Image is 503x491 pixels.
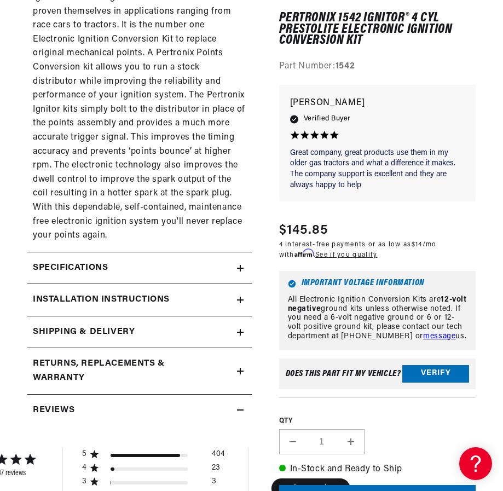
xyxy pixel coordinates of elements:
[402,365,469,382] button: Verify
[82,477,87,487] div: 3
[33,325,135,339] h2: Shipping & Delivery
[212,449,225,463] div: 404
[27,316,252,348] summary: Shipping & Delivery
[82,449,225,463] div: 5 star by 404 reviews
[82,477,225,490] div: 3 star by 3 reviews
[33,357,210,385] h2: Returns, Replacements & Warranty
[27,395,252,426] summary: Reviews
[279,462,476,476] p: In-Stock and Ready to Ship
[279,13,476,46] h1: PerTronix 1542 Ignitor® 4 cyl Prestolite Electronic Ignition Conversion Kit
[412,241,423,248] span: $14
[290,96,465,111] p: [PERSON_NAME]
[290,147,465,190] p: Great company, great products use them in my older gas tractors and what a difference it makes. T...
[279,221,328,240] span: $145.85
[27,252,252,284] summary: Specifications
[33,403,74,418] h2: Reviews
[286,369,401,378] div: Does This part fit My vehicle?
[33,293,170,307] h2: Installation instructions
[82,463,87,473] div: 4
[288,279,467,287] h6: Important Voltage Information
[423,332,455,340] a: message
[304,113,351,125] span: Verified Buyer
[33,261,108,275] h2: Specifications
[336,62,355,71] strong: 1542
[294,249,314,257] span: Affirm
[279,240,476,260] p: 4 interest-free payments or as low as /mo with .
[279,60,476,74] div: Part Number:
[27,284,252,316] summary: Installation instructions
[315,252,377,258] a: See if you qualify - Learn more about Affirm Financing (opens in modal)
[212,463,220,477] div: 23
[288,295,467,341] p: All Electronic Ignition Conversion Kits are ground kits unless otherwise noted. If you need a 6-v...
[212,477,216,490] div: 3
[82,449,87,459] div: 5
[27,348,252,394] summary: Returns, Replacements & Warranty
[82,463,225,477] div: 4 star by 23 reviews
[279,416,476,425] label: QTY
[288,295,467,313] strong: 12-volt negative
